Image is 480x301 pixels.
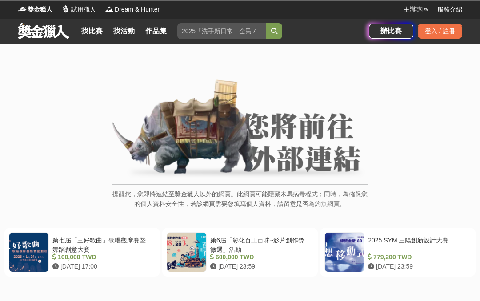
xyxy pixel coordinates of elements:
[28,5,52,14] span: 獎金獵人
[320,228,476,277] a: 2025 SYM 三陽創新設計大賽 779,200 TWD [DATE] 23:59
[61,5,96,14] a: Logo試用獵人
[142,25,170,37] a: 作品集
[404,5,428,14] a: 主辦專區
[18,4,27,13] img: Logo
[112,189,368,218] p: 提醒您，您即將連結至獎金獵人以外的網頁。此網頁可能隱藏木馬病毒程式；同時，為確保您的個人資料安全性，若該網頁需要您填寫個人資料，請留意是否為釣魚網頁。
[18,5,52,14] a: Logo獎金獵人
[369,24,413,39] a: 辦比賽
[437,5,462,14] a: 服務介紹
[418,24,462,39] div: 登入 / 註冊
[105,4,114,13] img: Logo
[52,236,152,253] div: 第七屆「三好歌曲」歌唱觀摩賽暨舞蹈創意大賽
[52,253,152,262] div: 100,000 TWD
[115,5,160,14] span: Dream & Hunter
[4,228,160,277] a: 第七屆「三好歌曲」歌唱觀摩賽暨舞蹈創意大賽 100,000 TWD [DATE] 17:00
[210,253,310,262] div: 600,000 TWD
[210,262,310,271] div: [DATE] 23:59
[105,5,160,14] a: LogoDream & Hunter
[368,236,468,253] div: 2025 SYM 三陽創新設計大賽
[177,23,266,39] input: 2025「洗手新日常：全民 ALL IN」洗手歌全台徵選
[368,262,468,271] div: [DATE] 23:59
[110,25,138,37] a: 找活動
[210,236,310,253] div: 第6屆「彰化百工百味~影片創作獎徵選」活動
[71,5,96,14] span: 試用獵人
[112,79,368,180] img: External Link Banner
[162,228,318,277] a: 第6屆「彰化百工百味~影片創作獎徵選」活動 600,000 TWD [DATE] 23:59
[78,25,106,37] a: 找比賽
[52,262,152,271] div: [DATE] 17:00
[61,4,70,13] img: Logo
[368,253,468,262] div: 779,200 TWD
